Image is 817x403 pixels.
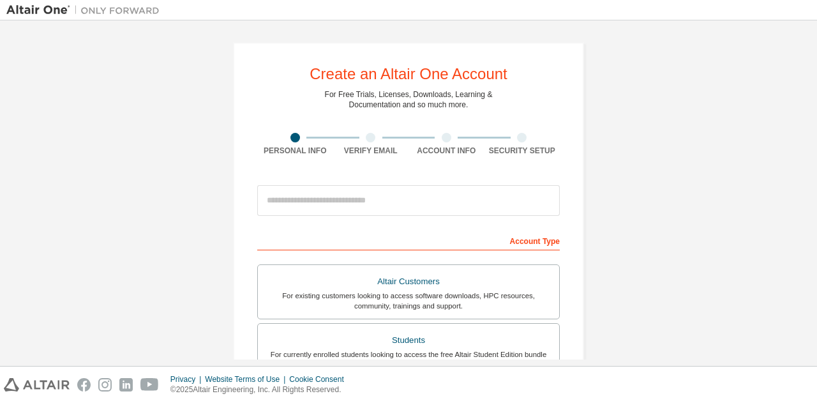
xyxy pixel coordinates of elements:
div: For currently enrolled students looking to access the free Altair Student Edition bundle and all ... [266,349,551,370]
img: Altair One [6,4,166,17]
div: Students [266,331,551,349]
div: Create an Altair One Account [310,66,507,82]
p: © 2025 Altair Engineering, Inc. All Rights Reserved. [170,384,352,395]
div: Personal Info [257,146,333,156]
div: Cookie Consent [289,374,351,384]
img: altair_logo.svg [4,378,70,392]
div: Verify Email [333,146,409,156]
div: Website Terms of Use [205,374,289,384]
div: For existing customers looking to access software downloads, HPC resources, community, trainings ... [266,291,551,311]
div: Account Info [408,146,484,156]
img: linkedin.svg [119,378,133,392]
div: Privacy [170,374,205,384]
img: facebook.svg [77,378,91,392]
div: Security Setup [484,146,560,156]
img: instagram.svg [98,378,112,392]
div: For Free Trials, Licenses, Downloads, Learning & Documentation and so much more. [325,89,493,110]
img: youtube.svg [140,378,159,392]
div: Account Type [257,230,560,250]
div: Altair Customers [266,273,551,291]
